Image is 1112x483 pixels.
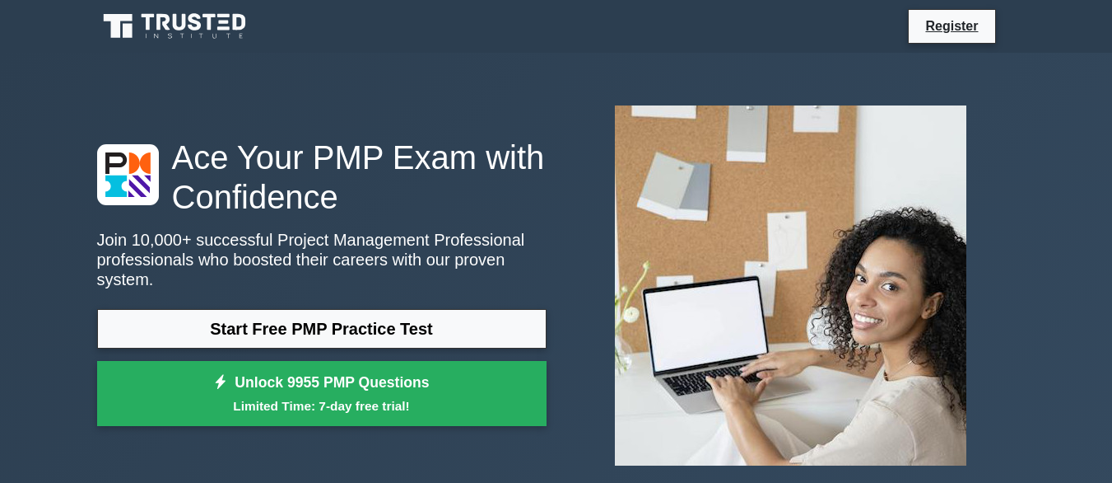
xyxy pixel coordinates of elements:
a: Register [915,16,988,36]
a: Start Free PMP Practice Test [97,309,547,349]
small: Limited Time: 7-day free trial! [118,396,526,415]
h1: Ace Your PMP Exam with Confidence [97,138,547,217]
p: Join 10,000+ successful Project Management Professional professionals who boosted their careers w... [97,230,547,289]
a: Unlock 9955 PMP QuestionsLimited Time: 7-day free trial! [97,361,547,427]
